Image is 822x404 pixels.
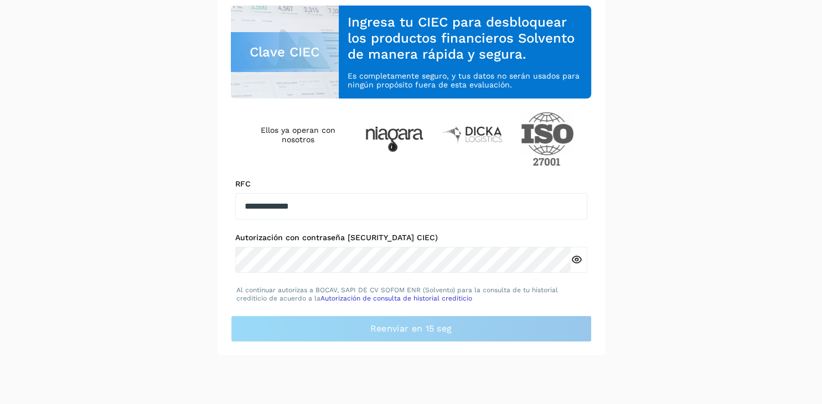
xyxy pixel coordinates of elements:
[348,71,582,90] p: Es completamente seguro, y tus datos no serán usados para ningún propósito fuera de esta evaluación.
[370,323,452,335] span: Reenviar en 15 seg
[365,127,423,152] img: Niagara
[235,179,587,189] label: RFC
[320,294,472,302] a: Autorización de consulta de historial crediticio
[441,125,503,144] img: Dicka logistics
[231,315,592,342] button: Reenviar en 15 seg
[521,112,574,166] img: ISO
[348,14,582,62] h3: Ingresa tu CIEC para desbloquear los productos financieros Solvento de manera rápida y segura.
[231,32,339,72] div: Clave CIEC
[236,286,586,302] p: Al continuar autorizas a BOCAV, SAPI DE CV SOFOM ENR (Solvento) para la consulta de tu historial ...
[249,126,348,144] h4: Ellos ya operan con nosotros
[235,233,587,242] label: Autorización con contraseña [SECURITY_DATA] CIEC)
